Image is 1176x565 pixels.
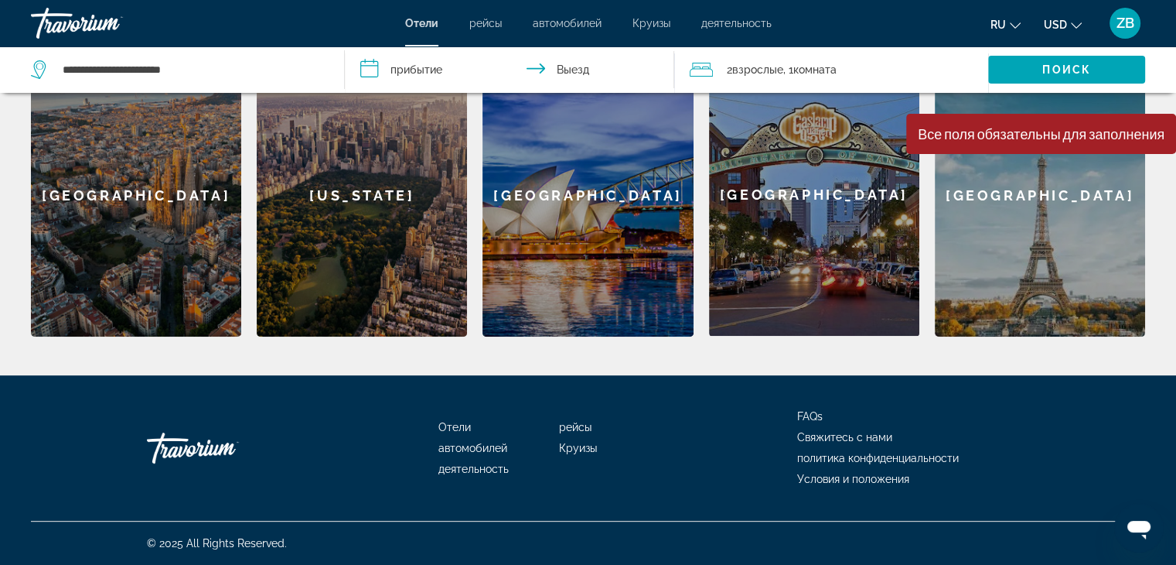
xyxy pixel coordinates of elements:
[1044,13,1082,36] button: Change currency
[709,53,919,337] a: [GEOGRAPHIC_DATA]
[1042,63,1091,76] span: Поиск
[1105,7,1145,39] button: User Menu
[1114,503,1164,553] iframe: Button to launch messaging window
[988,56,1145,84] button: Поиск
[345,46,674,93] button: Check in and out dates
[732,63,783,76] span: Взрослые
[147,425,302,471] a: Travorium
[701,17,772,29] a: деятельность
[935,53,1145,337] a: [GEOGRAPHIC_DATA]
[797,473,909,485] a: Условия и положения
[783,59,837,80] span: , 1
[438,463,509,475] a: деятельность
[1044,19,1067,31] span: USD
[632,17,670,29] a: Круизы
[559,421,591,433] a: рейсы
[438,421,471,433] a: Отели
[438,442,507,454] a: автомобилей
[990,13,1021,36] button: Change language
[674,46,988,93] button: Travelers: 2 adults, 0 children
[1116,15,1134,31] span: ZB
[533,17,602,29] a: автомобилей
[797,410,823,423] a: FAQs
[31,3,186,43] a: Travorium
[31,53,241,337] a: [GEOGRAPHIC_DATA]
[793,63,837,76] span: Комната
[482,53,693,337] a: [GEOGRAPHIC_DATA]
[797,452,959,464] a: политика конфиденциальности
[559,442,597,454] a: Круизы
[990,19,1006,31] span: ru
[147,537,287,550] span: © 2025 All Rights Reserved.
[405,17,438,29] a: Отели
[257,53,467,337] a: [US_STATE]
[797,431,892,443] a: Свяжитесь с нами
[469,17,502,29] a: рейсы
[918,125,1164,142] div: Все поля обязательны для заполнения
[727,59,783,80] span: 2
